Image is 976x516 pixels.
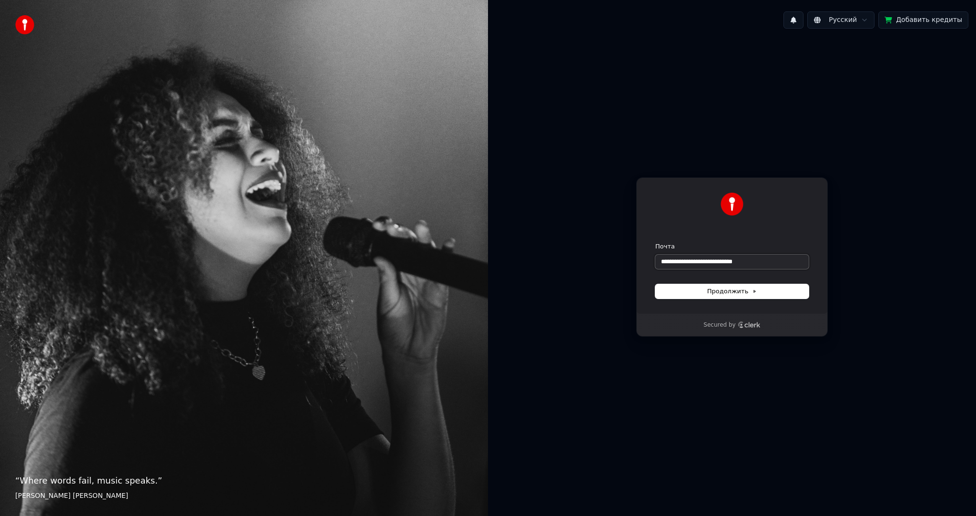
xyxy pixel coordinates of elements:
footer: [PERSON_NAME] [PERSON_NAME] [15,491,473,501]
img: youka [15,15,34,34]
span: Продолжить [707,287,757,296]
p: Secured by [703,321,735,329]
label: Почта [655,242,675,251]
img: Youka [721,193,743,216]
button: Добавить кредиты [878,11,968,29]
p: “ Where words fail, music speaks. ” [15,474,473,487]
a: Clerk logo [738,321,761,328]
button: Продолжить [655,284,809,299]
